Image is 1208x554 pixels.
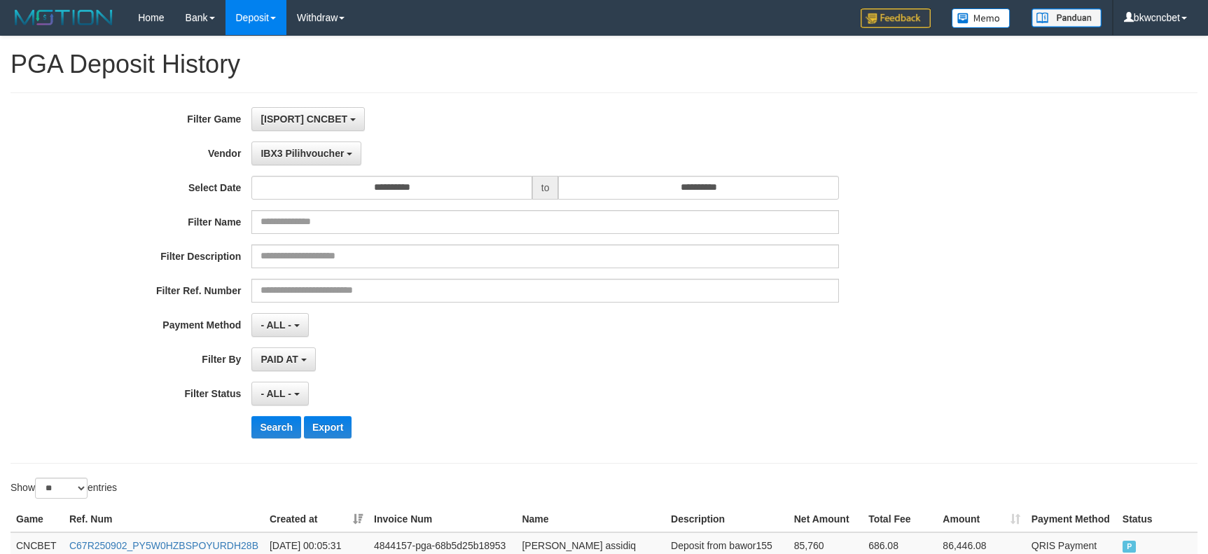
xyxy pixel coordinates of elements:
[251,141,361,165] button: IBX3 Pilihvoucher
[251,347,315,371] button: PAID AT
[11,7,117,28] img: MOTION_logo.png
[264,506,368,532] th: Created at: activate to sort column ascending
[863,506,937,532] th: Total Fee
[251,313,308,337] button: - ALL -
[69,540,258,551] a: C67R250902_PY5W0HZBSPOYURDH28B
[789,506,863,532] th: Net Amount
[261,354,298,365] span: PAID AT
[304,416,352,438] button: Export
[251,416,301,438] button: Search
[261,319,291,331] span: - ALL -
[11,50,1197,78] h1: PGA Deposit History
[251,107,365,131] button: [ISPORT] CNCBET
[665,506,789,532] th: Description
[1026,506,1117,532] th: Payment Method
[952,8,1011,28] img: Button%20Memo.svg
[1123,541,1137,553] span: PAID
[937,506,1025,532] th: Amount: activate to sort column ascending
[1032,8,1102,27] img: panduan.png
[261,148,344,159] span: IBX3 Pilihvoucher
[11,478,117,499] label: Show entries
[64,506,264,532] th: Ref. Num
[861,8,931,28] img: Feedback.jpg
[516,506,665,532] th: Name
[261,113,347,125] span: [ISPORT] CNCBET
[35,478,88,499] select: Showentries
[1117,506,1197,532] th: Status
[368,506,516,532] th: Invoice Num
[532,176,559,200] span: to
[251,382,308,406] button: - ALL -
[261,388,291,399] span: - ALL -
